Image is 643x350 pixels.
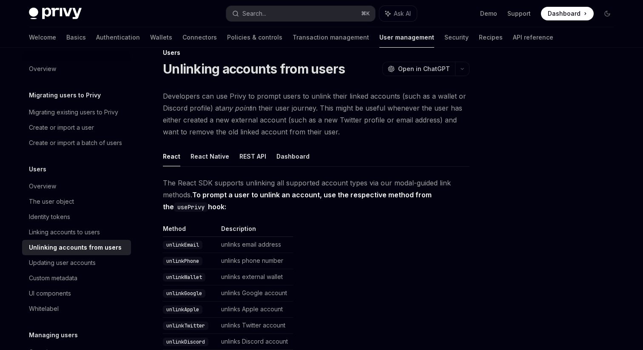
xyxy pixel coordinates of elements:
div: Search... [242,9,266,19]
a: Basics [66,27,86,48]
div: Custom metadata [29,273,77,283]
a: Unlinking accounts from users [22,240,131,255]
span: Open in ChatGPT [398,65,450,73]
a: Wallets [150,27,172,48]
a: Migrating existing users to Privy [22,105,131,120]
a: Overview [22,179,131,194]
a: Authentication [96,27,140,48]
a: Demo [480,9,497,18]
a: Welcome [29,27,56,48]
h5: Managing users [29,330,78,340]
span: ⌘ K [361,10,370,17]
a: Support [507,9,531,18]
div: Updating user accounts [29,258,96,268]
a: Transaction management [293,27,369,48]
a: UI components [22,286,131,301]
a: Dashboard [541,7,594,20]
a: Linking accounts to users [22,225,131,240]
div: Whitelabel [29,304,59,314]
a: Policies & controls [227,27,282,48]
div: Linking accounts to users [29,227,100,237]
button: Ask AI [379,6,417,21]
code: unlinkApple [163,305,202,314]
div: Migrating existing users to Privy [29,107,118,117]
div: Overview [29,64,56,74]
a: Create or import a batch of users [22,135,131,151]
span: Developers can use Privy to prompt users to unlink their linked accounts (such as a wallet or Dis... [163,90,469,138]
button: Search...⌘K [226,6,375,21]
a: Security [444,27,469,48]
span: Ask AI [394,9,411,18]
button: Dashboard [276,146,310,166]
div: Create or import a batch of users [29,138,122,148]
td: unlinks Google account [218,285,293,302]
code: unlinkWallet [163,273,205,282]
strong: To prompt a user to unlink an account, use the respective method from the hook: [163,191,432,211]
button: REST API [239,146,266,166]
code: unlinkTwitter [163,322,208,330]
a: Updating user accounts [22,255,131,270]
a: Custom metadata [22,270,131,286]
td: unlinks Twitter account [218,318,293,334]
div: UI components [29,288,71,299]
span: Dashboard [548,9,580,18]
td: unlinks email address [218,237,293,253]
h5: Users [29,164,46,174]
a: The user object [22,194,131,209]
em: any point [221,104,251,112]
button: React [163,146,180,166]
code: unlinkEmail [163,241,202,249]
div: Unlinking accounts from users [29,242,122,253]
button: React Native [191,146,229,166]
td: unlinks Discord account [218,334,293,350]
a: Whitelabel [22,301,131,316]
button: Toggle dark mode [600,7,614,20]
code: usePrivy [174,202,208,212]
h1: Unlinking accounts from users [163,61,345,77]
div: Users [163,48,469,57]
th: Method [163,225,218,237]
img: dark logo [29,8,82,20]
code: unlinkGoogle [163,289,205,298]
div: The user object [29,196,74,207]
a: Identity tokens [22,209,131,225]
div: Create or import a user [29,122,94,133]
button: Open in ChatGPT [382,62,455,76]
th: Description [218,225,293,237]
a: Recipes [479,27,503,48]
code: unlinkDiscord [163,338,208,346]
span: The React SDK supports unlinking all supported account types via our modal-guided link methods. [163,177,469,213]
td: unlinks Apple account [218,302,293,318]
td: unlinks phone number [218,253,293,269]
td: unlinks external wallet [218,269,293,285]
a: Create or import a user [22,120,131,135]
div: Overview [29,181,56,191]
a: Overview [22,61,131,77]
div: Identity tokens [29,212,70,222]
a: Connectors [182,27,217,48]
a: User management [379,27,434,48]
h5: Migrating users to Privy [29,90,101,100]
a: API reference [513,27,553,48]
code: unlinkPhone [163,257,202,265]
